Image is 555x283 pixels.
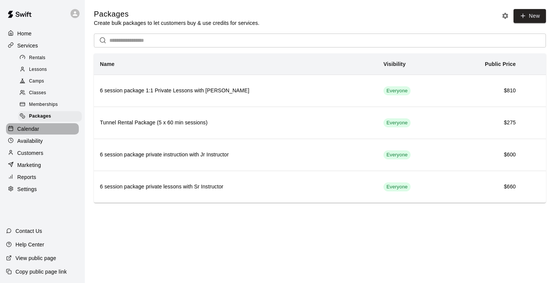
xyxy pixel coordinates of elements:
[452,119,516,127] h6: $275
[17,137,43,145] p: Availability
[383,184,411,191] span: Everyone
[17,42,38,49] p: Services
[383,151,411,159] span: Everyone
[452,183,516,191] h6: $660
[18,111,82,122] div: Packages
[29,54,46,62] span: Rentals
[6,147,79,159] a: Customers
[18,64,82,75] div: Lessons
[18,64,85,75] a: Lessons
[15,268,67,275] p: Copy public page link
[6,40,79,51] a: Services
[94,54,546,203] table: simple table
[94,19,259,27] p: Create bulk packages to let customers buy & use credits for services.
[100,87,371,95] h6: 6 session package 1:1 Private Lessons with [PERSON_NAME]
[29,101,58,109] span: Memberships
[18,76,82,87] div: Camps
[18,111,85,122] a: Packages
[383,119,411,127] span: Everyone
[17,149,43,157] p: Customers
[452,87,516,95] h6: $810
[17,185,37,193] p: Settings
[18,53,82,63] div: Rentals
[100,183,371,191] h6: 6 session package private lessons with Sr Instructor
[100,119,371,127] h6: Tunnel Rental Package (5 x 60 min sessions)
[17,173,36,181] p: Reports
[15,227,42,235] p: Contact Us
[29,78,44,85] span: Camps
[452,151,516,159] h6: $600
[100,61,115,67] b: Name
[15,241,44,248] p: Help Center
[29,66,47,73] span: Lessons
[514,9,546,23] a: New
[17,161,41,169] p: Marketing
[18,76,85,87] a: Camps
[29,113,51,120] span: Packages
[18,99,82,110] div: Memberships
[18,52,85,64] a: Rentals
[29,89,46,97] span: Classes
[6,171,79,183] a: Reports
[383,87,411,95] span: Everyone
[18,88,82,98] div: Classes
[6,28,79,39] a: Home
[17,30,32,37] p: Home
[383,86,411,95] div: This service is visible to all of your customers
[500,10,511,21] button: Packages settings
[94,9,259,19] h5: Packages
[18,87,85,99] a: Classes
[383,182,411,191] div: This service is visible to all of your customers
[15,254,56,262] p: View public page
[383,61,406,67] b: Visibility
[17,125,39,133] p: Calendar
[383,118,411,127] div: This service is visible to all of your customers
[383,150,411,159] div: This service is visible to all of your customers
[6,123,79,135] a: Calendar
[6,135,79,147] a: Availability
[6,159,79,171] a: Marketing
[6,184,79,195] a: Settings
[100,151,371,159] h6: 6 session package private instruction with Jr Instructor
[18,99,85,111] a: Memberships
[485,61,516,67] b: Public Price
